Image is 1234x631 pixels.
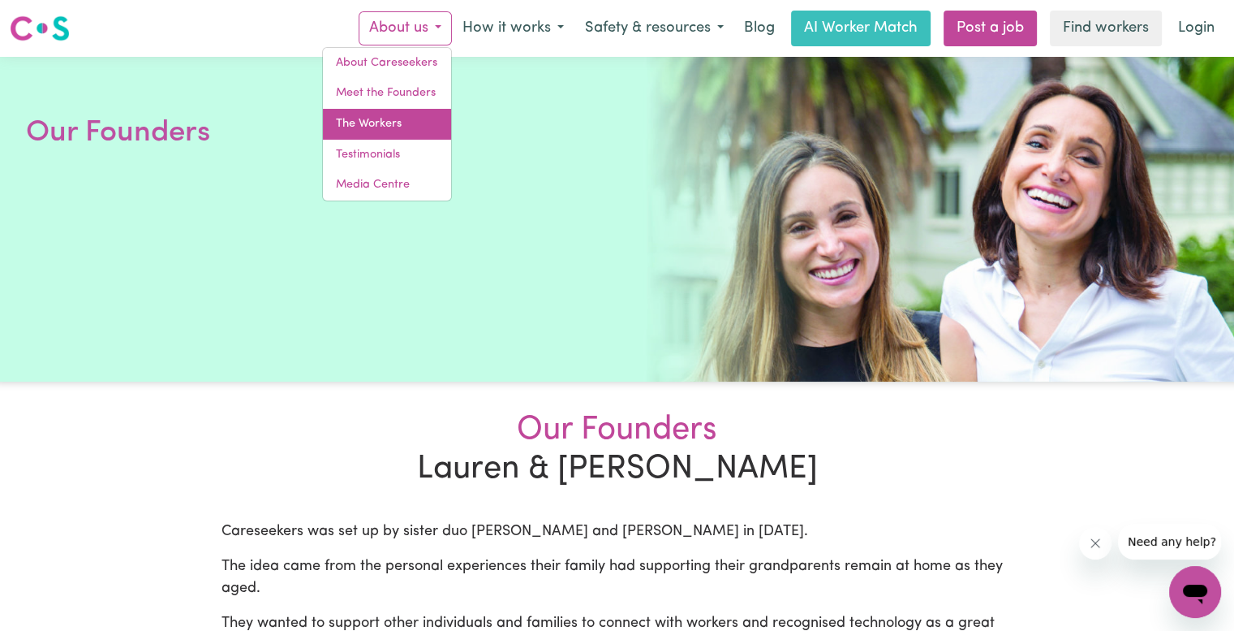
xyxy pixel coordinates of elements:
p: Careseekers was set up by sister duo [PERSON_NAME] and [PERSON_NAME] in [DATE]. [221,521,1013,543]
a: Careseekers logo [10,10,70,47]
span: Our Founders [221,411,1013,450]
div: About us [322,47,452,201]
img: Careseekers logo [10,14,70,43]
h2: Lauren & [PERSON_NAME] [212,411,1023,489]
button: Safety & resources [574,11,734,45]
p: The idea came from the personal experiences their family had supporting their grandparents remain... [221,556,1013,600]
iframe: Button to launch messaging window [1169,566,1221,618]
a: The Workers [323,109,451,140]
a: Testimonials [323,140,451,171]
a: About Careseekers [323,48,451,79]
button: About us [359,11,452,45]
iframe: Close message [1079,527,1111,560]
a: Meet the Founders [323,78,451,109]
a: Blog [734,11,785,46]
h1: Our Founders [26,112,415,154]
button: How it works [452,11,574,45]
a: Media Centre [323,170,451,201]
a: Post a job [944,11,1037,46]
a: Login [1168,11,1224,46]
a: Find workers [1050,11,1162,46]
a: AI Worker Match [791,11,931,46]
iframe: Message from company [1118,524,1221,560]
